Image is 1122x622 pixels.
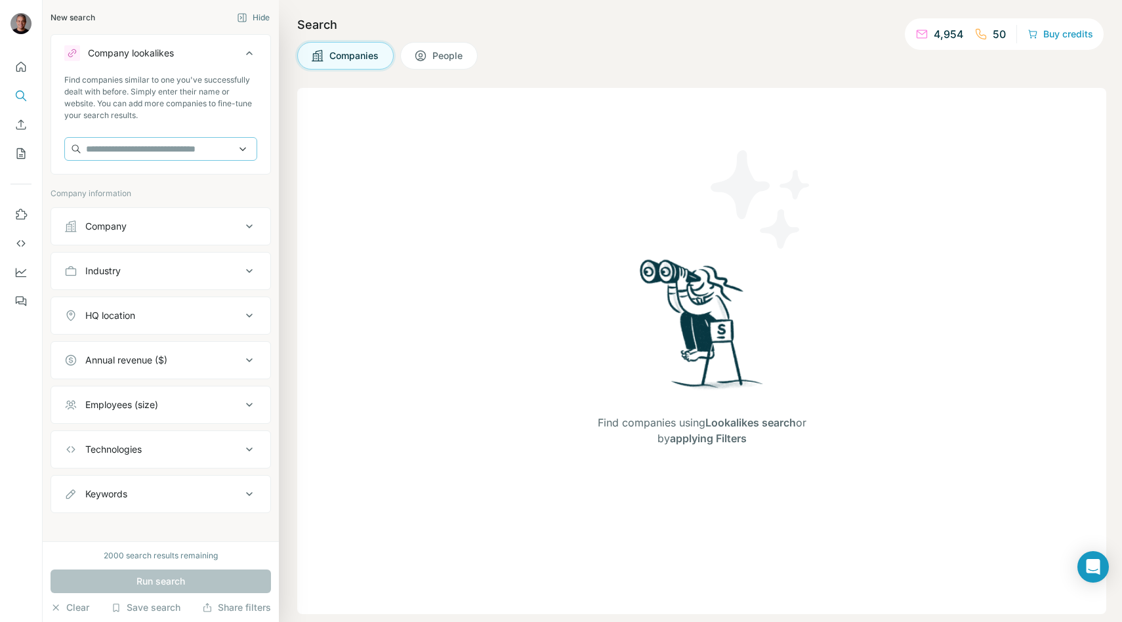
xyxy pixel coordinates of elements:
img: Surfe Illustration - Stars [702,140,820,259]
img: website_grey.svg [21,34,31,45]
img: Surfe Illustration - Woman searching with binoculars [634,256,770,402]
div: Domain Overview [50,77,117,86]
button: Enrich CSV [10,113,31,136]
button: Buy credits [1028,25,1093,43]
button: Share filters [202,601,271,614]
button: Employees (size) [51,389,270,421]
div: v 4.0.25 [37,21,64,31]
div: Employees (size) [85,398,158,411]
div: Find companies similar to one you've successfully dealt with before. Simply enter their name or w... [64,74,257,121]
p: 50 [993,26,1006,42]
div: HQ location [85,309,135,322]
button: Feedback [10,289,31,313]
div: Open Intercom Messenger [1077,551,1109,583]
p: 4,954 [934,26,964,42]
div: 2000 search results remaining [104,550,218,562]
div: Keywords by Traffic [145,77,221,86]
div: Annual revenue ($) [85,354,167,367]
div: New search [51,12,95,24]
span: Lookalikes search [705,416,796,429]
img: tab_keywords_by_traffic_grey.svg [131,76,141,87]
button: Quick start [10,55,31,79]
div: Keywords [85,487,127,501]
button: Technologies [51,434,270,465]
div: Industry [85,264,121,278]
button: Use Surfe API [10,232,31,255]
button: Save search [111,601,180,614]
span: People [432,49,464,62]
span: Companies [329,49,380,62]
h4: Search [297,16,1106,34]
button: Industry [51,255,270,287]
div: Domain: [DOMAIN_NAME] [34,34,144,45]
p: Company information [51,188,271,199]
button: Annual revenue ($) [51,344,270,376]
div: Technologies [85,443,142,456]
button: Company lookalikes [51,37,270,74]
button: Company [51,211,270,242]
button: Clear [51,601,89,614]
button: HQ location [51,300,270,331]
span: applying Filters [670,432,747,445]
img: tab_domain_overview_orange.svg [35,76,46,87]
button: Hide [228,8,279,28]
button: Keywords [51,478,270,510]
img: logo_orange.svg [21,21,31,31]
button: My lists [10,142,31,165]
div: Company lookalikes [88,47,174,60]
button: Search [10,84,31,108]
div: Company [85,220,127,233]
span: Find companies using or by [584,415,820,446]
img: Avatar [10,13,31,34]
button: Dashboard [10,260,31,284]
button: Use Surfe on LinkedIn [10,203,31,226]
